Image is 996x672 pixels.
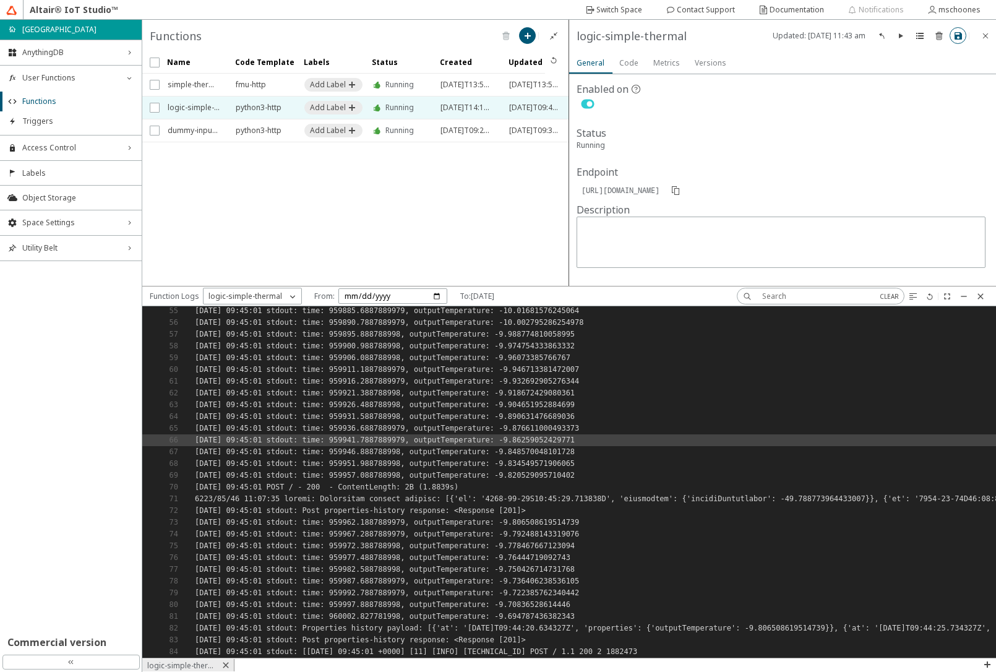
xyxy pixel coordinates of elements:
[195,389,575,397] span: [DATE] 09:45:01 stdout: time: 959921.388788998, outputTemperature: -9.918672429080361
[195,530,579,538] span: [DATE] 09:45:01 stdout: time: 959967.2887889979, outputTemperature: -9.792488143319076
[195,635,526,644] span: [DATE] 09:45:01 stdout: Post properties-history response: <Response [201]>
[873,27,890,44] unity-button: Revert
[195,400,575,409] span: [DATE] 09:45:01 stdout: time: 959926.488788998, outputTemperature: -9.904651952884699
[195,518,579,527] span: [DATE] 09:45:01 stdout: time: 959962.1887889979, outputTemperature: -9.806508619514739
[22,218,119,228] span: Space Settings
[195,447,575,456] span: [DATE] 09:45:01 stdout: time: 959946.888788998, outputTemperature: -9.848570048101728
[385,97,414,119] unity-typography: Running
[195,541,575,550] span: [DATE] 09:45:01 stdout: time: 959972.388788998, outputTemperature: -9.778467667123094
[892,27,909,44] unity-button: Test
[195,483,458,491] span: [DATE] 09:45:01 POST / - 200 - ContentLength: 2B (1.8839s)
[195,306,579,315] span: [DATE] 09:45:01 stdout: time: 959885.6887889979, outputTemperature: -10.01681576245064
[22,168,134,178] span: Labels
[22,243,119,253] span: Utility Belt
[195,647,637,656] span: [DATE] 09:45:01 stdout: [[DATE] 09:45:01 +0000] [11] [INFO] [TECHNICAL_ID] POST / 1.1 200 2 1882473
[582,186,659,195] unity-typography: [URL][DOMAIN_NAME]
[460,291,494,301] unity-typography: To: [DATE]
[195,577,579,585] span: [DATE] 09:45:01 stdout: time: 959987.6887889979, outputTemperature: -9.736406238536105
[577,126,989,140] unity-typography: Status
[195,565,575,574] span: [DATE] 09:45:01 stdout: time: 959982.588788998, outputTemperature: -9.750426714731768
[195,471,575,480] span: [DATE] 09:45:01 stdout: time: 959957.088788998, outputTemperature: -9.820529095710402
[195,330,575,338] span: [DATE] 09:45:01 stdout: time: 959895.888788998, outputTemperature: -9.988774810058995
[195,365,579,374] span: [DATE] 09:45:01 stdout: time: 959911.1887889979, outputTemperature: -9.946713381472007
[577,165,989,179] unity-typography: Endpoint
[195,318,584,327] span: [DATE] 09:45:01 stdout: time: 959890.7887889979, outputTemperature: -10.002795286254978
[142,306,996,658] div: grid
[195,353,570,362] span: [DATE] 09:45:01 stdout: time: 959906.088788998, outputTemperature: -9.96073385766767
[577,203,989,217] unity-typography: Description
[950,27,966,44] unity-button: Rebuild
[150,291,199,301] unity-typography: Function Logs
[195,377,579,386] span: [DATE] 09:45:01 stdout: time: 959916.2887889979, outputTemperature: -9.932692905276344
[577,82,629,96] unity-typography: Enabled on
[195,588,579,597] span: [DATE] 09:45:01 stdout: time: 959992.7887889979, outputTemperature: -9.722385762340442
[195,459,575,468] span: [DATE] 09:45:01 stdout: time: 959951.988788998, outputTemperature: -9.834549571906065
[911,27,928,44] unity-button: View Logs
[497,27,514,44] unity-button: Delete
[22,97,134,106] span: Functions
[195,436,575,444] span: [DATE] 09:45:01 stdout: time: 959941.7887889979, outputTemperature: -9.86259052429771
[195,506,526,515] span: [DATE] 09:45:01 stdout: Post properties-history response: <Response [201]>
[195,342,575,350] span: [DATE] 09:45:01 stdout: time: 959900.988788998, outputTemperature: -9.974754333863332
[314,291,335,301] unity-typography: From:
[930,27,947,44] unity-button: Delete
[519,27,536,44] unity-button: New Function
[385,74,414,96] unity-typography: Running
[22,24,97,35] p: [GEOGRAPHIC_DATA]
[22,48,119,58] span: AnythingDB
[22,193,134,203] span: Object Storage
[22,143,119,153] span: Access Control
[577,140,605,150] unity-typography: Running
[195,412,575,421] span: [DATE] 09:45:01 stdout: time: 959931.588788998, outputTemperature: -9.890631476689036
[22,116,134,126] span: Triggers
[195,600,570,609] span: [DATE] 09:45:01 stdout: time: 959997.888788998, outputTemperature: -9.70836528614446
[195,612,575,621] span: [DATE] 09:45:01 stdout: time: 960002.827781998, outputTemperature: -9.694787436382343
[385,119,414,142] unity-typography: Running
[22,73,119,83] span: User Functions
[195,553,570,562] span: [DATE] 09:45:01 stdout: time: 959977.488788998, outputTemperature: -9.76444719092743
[195,424,579,433] span: [DATE] 09:45:01 stdout: time: 959936.6887889979, outputTemperature: -9.876611000493373
[773,30,865,41] unity-typography: Updated: [DATE] 11:43 am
